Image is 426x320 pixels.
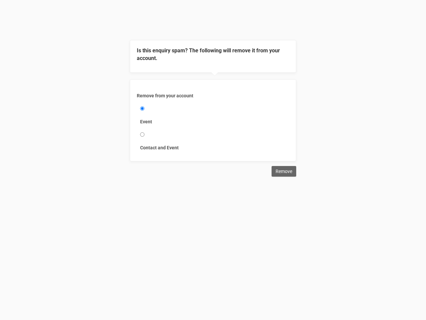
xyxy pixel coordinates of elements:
input: Event [140,106,144,111]
input: Remove [272,166,296,177]
input: Contact and Event [140,132,144,137]
label: Contact and Event [140,144,286,151]
legend: Is this enquiry spam? The following will remove it from your account. [137,47,289,62]
label: Remove from your account [137,92,289,99]
label: Event [140,118,286,125]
